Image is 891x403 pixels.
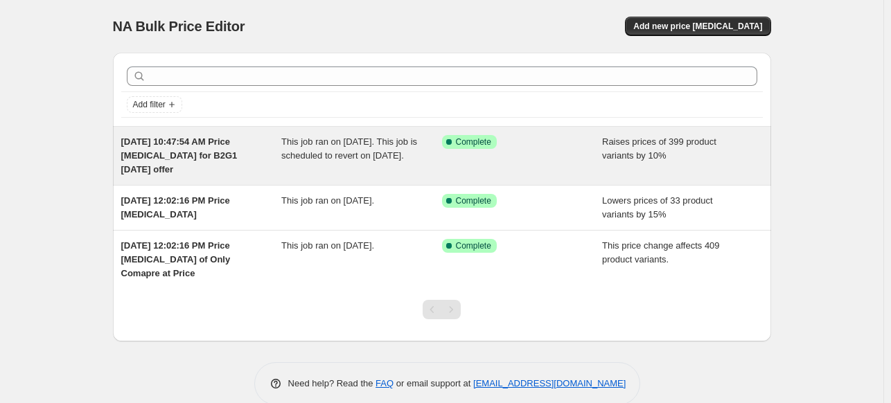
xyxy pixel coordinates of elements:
[281,240,374,251] span: This job ran on [DATE].
[121,240,231,278] span: [DATE] 12:02:16 PM Price [MEDICAL_DATA] of Only Comapre at Price
[394,378,473,388] span: or email support at
[288,378,376,388] span: Need help? Read the
[456,136,491,147] span: Complete
[633,21,762,32] span: Add new price [MEDICAL_DATA]
[602,195,713,220] span: Lowers prices of 33 product variants by 15%
[423,300,461,319] nav: Pagination
[113,19,245,34] span: NA Bulk Price Editor
[281,195,374,206] span: This job ran on [DATE].
[473,378,626,388] a: [EMAIL_ADDRESS][DOMAIN_NAME]
[133,99,166,110] span: Add filter
[121,136,238,174] span: [DATE] 10:47:54 AM Price [MEDICAL_DATA] for B2G1 [DATE] offer
[602,240,720,265] span: This price change affects 409 product variants.
[127,96,182,113] button: Add filter
[376,378,394,388] a: FAQ
[456,240,491,251] span: Complete
[121,195,230,220] span: [DATE] 12:02:16 PM Price [MEDICAL_DATA]
[281,136,417,161] span: This job ran on [DATE]. This job is scheduled to revert on [DATE].
[602,136,716,161] span: Raises prices of 399 product variants by 10%
[456,195,491,206] span: Complete
[625,17,770,36] button: Add new price [MEDICAL_DATA]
